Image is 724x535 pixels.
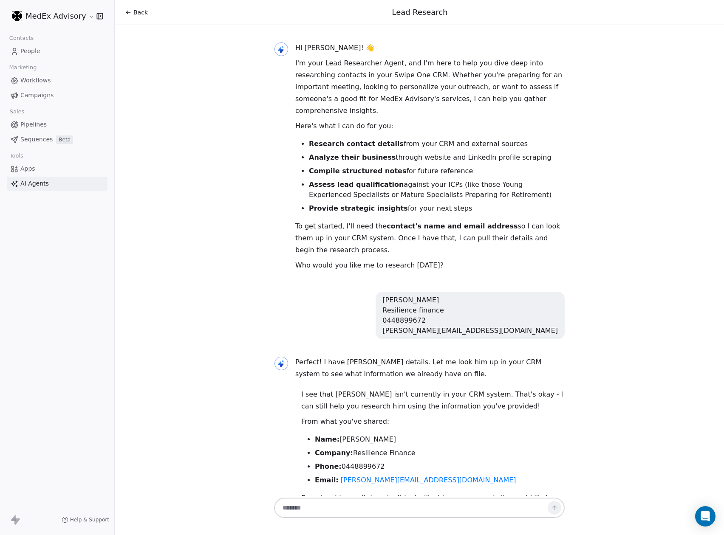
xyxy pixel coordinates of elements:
span: Tools [6,149,27,162]
span: Pipelines [20,120,47,129]
div: [PERSON_NAME] Resilience finance 0448899672 [PERSON_NAME][EMAIL_ADDRESS][DOMAIN_NAME] [382,295,558,336]
a: [PERSON_NAME][EMAIL_ADDRESS][DOMAIN_NAME] [341,476,516,484]
p: Based on his email domain, it looks like his company website would likely be . Let me research th... [301,492,565,528]
strong: Email: [315,476,339,484]
strong: Phone: [315,462,342,470]
span: Marketing [6,61,40,74]
span: Sales [6,105,28,118]
li: for your next steps [309,203,565,214]
p: I'm your Lead Researcher Agent, and I'm here to help you dive deep into researching contacts in y... [295,57,565,117]
p: I see that [PERSON_NAME] isn't currently in your CRM system. That's okay - I can still help you r... [301,389,565,412]
strong: Assess lead qualification [309,180,404,189]
span: Beta [56,135,73,144]
strong: Compile structured notes [309,167,406,175]
span: Campaigns [20,91,54,100]
strong: Provide strategic insights [309,204,408,212]
p: Hi [PERSON_NAME]! 👋 [295,42,565,54]
a: People [7,44,107,58]
li: through website and LinkedIn profile scraping [309,152,565,163]
a: Campaigns [7,88,107,102]
a: SequencesBeta [7,132,107,146]
p: Here's what I can do for you: [295,120,565,132]
span: Back [133,8,148,17]
li: for future reference [309,166,565,176]
strong: Name: [315,435,339,443]
p: Perfect! I have [PERSON_NAME] details. Let me look him up in your CRM system to see what informat... [295,356,565,380]
li: [PERSON_NAME] [315,434,565,445]
p: From what you've shared: [301,416,565,428]
p: To get started, I'll need the so I can look them up in your CRM system. Once I have that, I can p... [295,220,565,256]
li: 0448899672 [315,462,565,472]
div: Open Intercom Messenger [695,506,716,527]
span: People [20,47,40,56]
span: MedEx Advisory [25,11,86,22]
img: MEDEX-rounded%20corners-white%20on%20black.png [12,11,22,21]
span: Help & Support [70,516,109,523]
a: Apps [7,162,107,176]
span: Apps [20,164,35,173]
span: Workflows [20,76,51,85]
li: from your CRM and external sources [309,139,565,149]
a: AI Agents [7,177,107,191]
strong: Analyze their business [309,153,396,161]
strong: contact's name and email address [387,222,518,230]
button: MedEx Advisory [10,9,90,23]
li: Resilience Finance [315,448,565,458]
strong: Research contact details [309,140,404,148]
span: AI Agents [20,179,49,188]
span: Sequences [20,135,53,144]
a: Pipelines [7,118,107,132]
span: Contacts [6,32,37,45]
a: Workflows [7,73,107,87]
li: against your ICPs (like those Young Experienced Specialists or Mature Specialists Preparing for R... [309,180,565,200]
a: Help & Support [62,516,109,523]
p: Who would you like me to research [DATE]? [295,259,565,271]
strong: Company: [315,449,353,457]
span: Lead Research [392,8,448,17]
